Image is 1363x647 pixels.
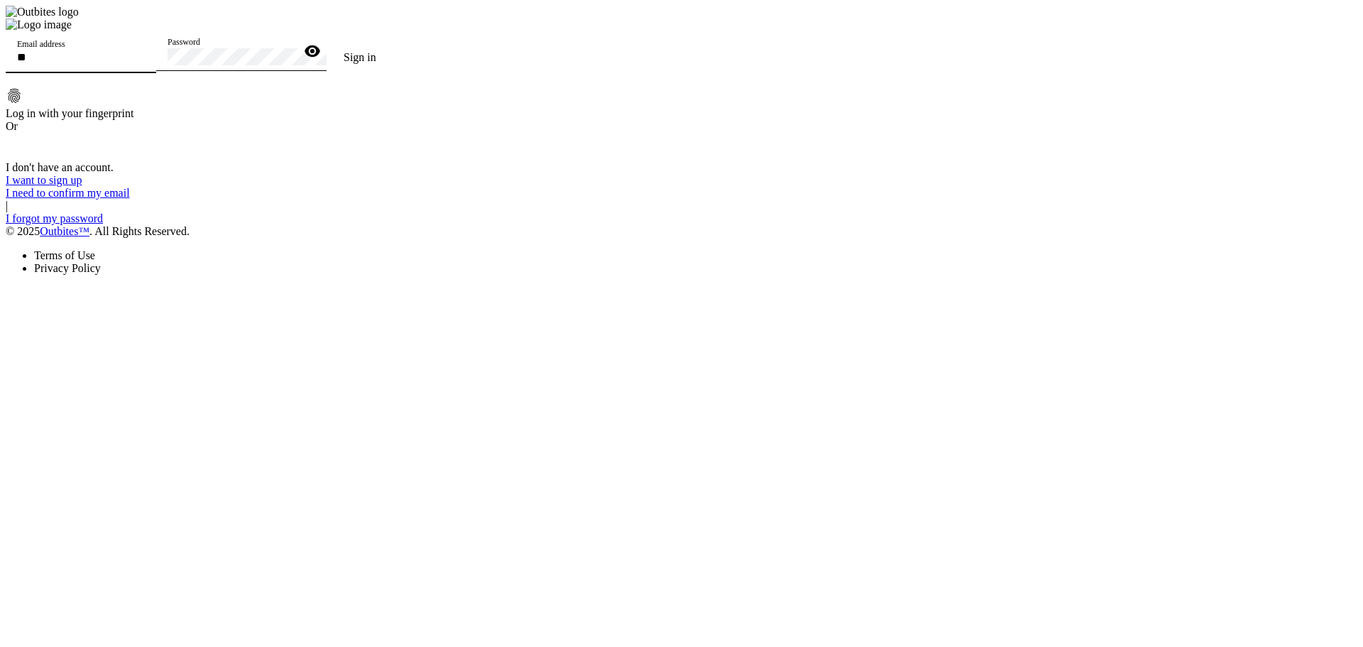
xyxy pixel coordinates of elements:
img: Outbites logo [6,6,79,18]
a: Terms of Use [34,249,95,261]
div: Log in with your fingerprint [6,107,393,120]
mat-label: Password [168,38,200,47]
img: Logo image [6,18,72,31]
div: I don't have an account. [6,161,393,174]
div: | [6,200,393,212]
a: Privacy Policy [34,262,101,274]
span: Sign in [344,51,376,63]
a: I forgot my password [6,212,103,224]
mat-label: Email address [17,40,65,49]
button: Sign in [327,43,393,72]
a: I need to confirm my email [6,187,130,199]
span: © 2025 . All Rights Reserved. [6,225,190,237]
div: Or [6,120,393,133]
a: I want to sign up [6,174,82,186]
a: Outbites™ [40,225,89,237]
